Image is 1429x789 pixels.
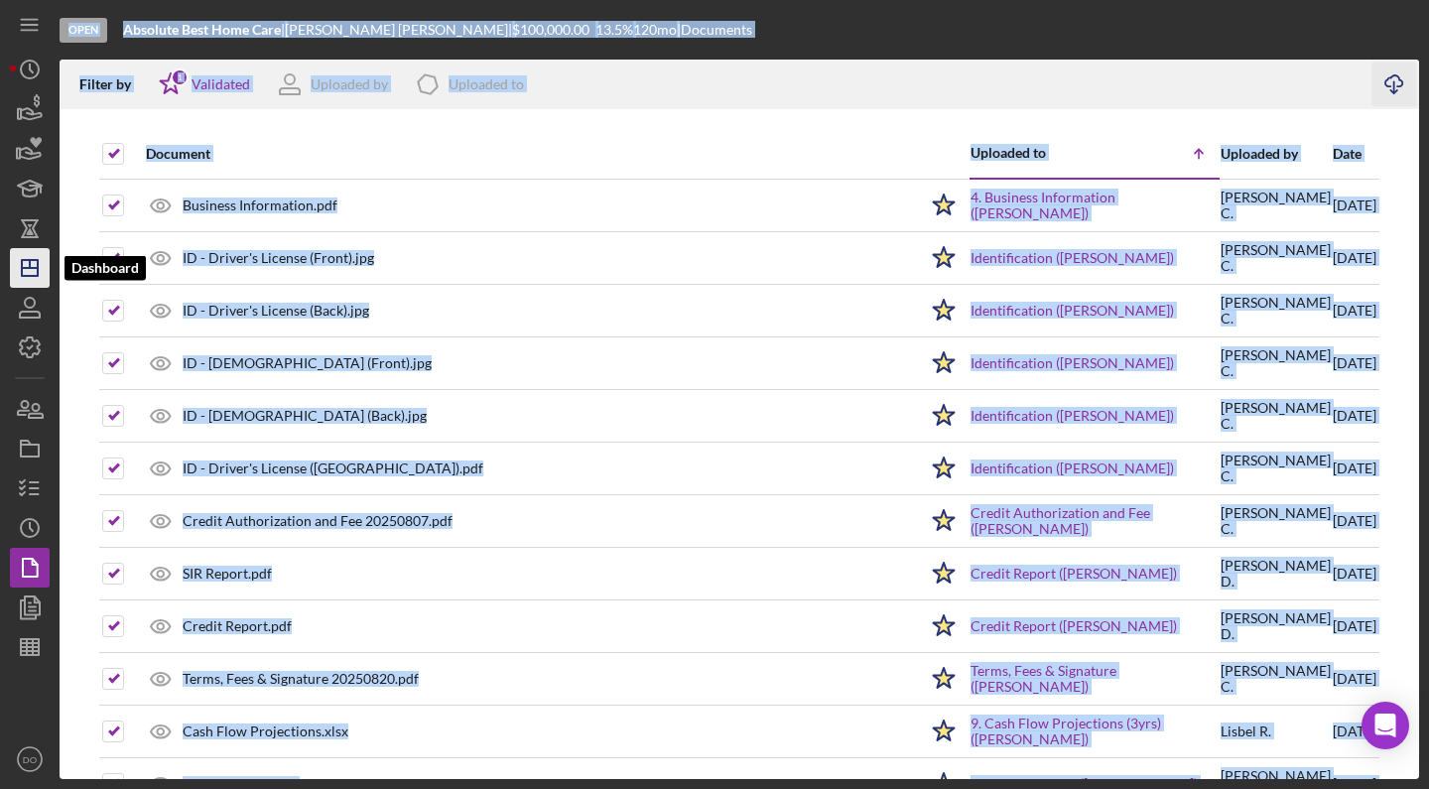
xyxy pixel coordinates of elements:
div: [PERSON_NAME] C . [1221,400,1331,432]
a: Credit Report ([PERSON_NAME]) [971,618,1177,634]
div: | Documents [677,22,752,38]
div: 120 mo [633,22,677,38]
a: Identification ([PERSON_NAME]) [971,303,1174,319]
div: ID - Driver's License (Back).jpg [183,303,369,319]
div: 1 [171,68,189,86]
div: [DATE] [1333,601,1376,651]
div: Lisbel R . [1221,723,1271,739]
div: Uploaded by [311,76,388,92]
div: [PERSON_NAME] C . [1221,190,1331,221]
div: Date [1333,146,1376,162]
div: [DATE] [1333,338,1376,388]
div: [PERSON_NAME] C . [1221,295,1331,327]
div: SIR Report.pdf [183,566,272,582]
div: Open Intercom Messenger [1362,702,1409,749]
div: [DATE] [1333,233,1376,283]
a: Identification ([PERSON_NAME]) [971,408,1174,424]
a: Credit Report ([PERSON_NAME]) [971,566,1177,582]
div: ID - Driver's License (Front).jpg [183,250,374,266]
div: [PERSON_NAME] C . [1221,505,1331,537]
div: Credit Report.pdf [183,618,292,634]
div: Validated [192,76,250,92]
text: DO [23,754,37,765]
div: Open [60,18,107,43]
a: Terms, Fees & Signature ([PERSON_NAME]) [971,663,1219,695]
div: Uploaded to [449,76,524,92]
div: [DATE] [1333,286,1376,335]
div: Business Information.pdf [183,197,337,213]
div: | [123,22,285,38]
div: Uploaded by [1221,146,1331,162]
div: [PERSON_NAME] [PERSON_NAME] | [285,22,512,38]
div: [DATE] [1333,391,1376,441]
div: Filter by [79,76,146,92]
div: [DATE] [1333,444,1376,493]
div: [PERSON_NAME] C . [1221,347,1331,379]
div: Credit Authorization and Fee 20250807.pdf [183,513,453,529]
div: Document [146,146,917,162]
div: $100,000.00 [512,22,595,38]
div: [DATE] [1333,496,1376,546]
a: Identification ([PERSON_NAME]) [971,460,1174,476]
div: ID - [DEMOGRAPHIC_DATA] (Back).jpg [183,408,427,424]
div: Terms, Fees & Signature 20250820.pdf [183,671,419,687]
div: [PERSON_NAME] D . [1221,558,1331,590]
a: Credit Authorization and Fee ([PERSON_NAME]) [971,505,1219,537]
div: Cash Flow Projections.xlsx [183,723,348,739]
div: [PERSON_NAME] D . [1221,610,1331,642]
div: ID - Driver's License ([GEOGRAPHIC_DATA]).pdf [183,460,483,476]
div: [PERSON_NAME] C . [1221,242,1331,274]
div: [PERSON_NAME] C . [1221,663,1331,695]
div: [DATE] [1333,707,1376,756]
button: DO [10,739,50,779]
div: [DATE] [1333,549,1376,598]
a: Identification ([PERSON_NAME]) [971,250,1174,266]
div: [DATE] [1333,654,1376,704]
a: 9. Cash Flow Projections (3yrs) ([PERSON_NAME]) [971,716,1219,747]
div: [PERSON_NAME] C . [1221,453,1331,484]
div: Uploaded to [971,145,1095,161]
div: 13.5 % [595,22,633,38]
a: Identification ([PERSON_NAME]) [971,355,1174,371]
b: Absolute Best Home Care [123,21,281,38]
div: ID - [DEMOGRAPHIC_DATA] (Front).jpg [183,355,432,371]
div: [DATE] [1333,181,1376,231]
a: 4. Business Information ([PERSON_NAME]) [971,190,1219,221]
